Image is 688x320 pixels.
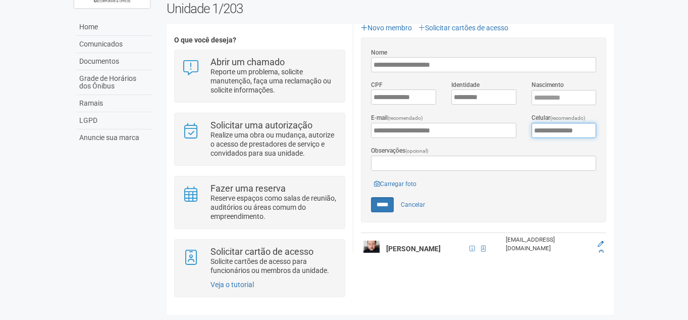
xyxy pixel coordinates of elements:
a: Fazer uma reserva Reserve espaços como salas de reunião, auditórios ou áreas comum do empreendime... [182,184,337,221]
a: Solicitar cartões de acesso [418,24,508,32]
a: Ramais [77,95,151,112]
strong: Solicitar cartão de acesso [210,246,313,257]
h2: Unidade 1/203 [167,1,614,16]
img: user.png [363,241,380,257]
a: Solicitar cartão de acesso Solicite cartões de acesso para funcionários ou membros da unidade. [182,247,337,275]
a: Novo membro [361,24,412,32]
p: Reserve espaços como salas de reunião, auditórios ou áreas comum do empreendimento. [210,194,337,221]
a: Veja o tutorial [210,281,254,289]
span: (recomendado) [388,115,423,121]
span: (opcional) [405,148,429,154]
strong: Solicitar uma autorização [210,120,312,130]
label: CPF [371,80,383,89]
p: Reporte um problema, solicite manutenção, faça uma reclamação ou solicite informações. [210,67,337,95]
a: Comunicados [77,36,151,53]
a: Solicitar uma autorização Realize uma obra ou mudança, autorize o acesso de prestadores de serviç... [182,121,337,158]
a: Grade de Horários dos Ônibus [77,70,151,95]
a: Home [77,19,151,36]
a: Carregar foto [371,178,419,190]
div: [EMAIL_ADDRESS][DOMAIN_NAME] [506,236,591,253]
strong: Abrir um chamado [210,57,285,67]
strong: [PERSON_NAME] [386,245,441,253]
a: Editar membro [598,241,604,248]
label: Observações [371,146,429,156]
p: Realize uma obra ou mudança, autorize o acesso de prestadores de serviço e convidados para sua un... [210,130,337,158]
label: Nome [371,48,387,57]
label: Nascimento [532,80,564,89]
h4: O que você deseja? [174,36,345,44]
strong: Fazer uma reserva [210,183,286,194]
a: Anuncie sua marca [77,129,151,146]
div: [PHONE_NUMBER] [506,253,591,261]
label: Celular [532,113,586,123]
label: Identidade [451,80,480,89]
a: LGPD [77,112,151,129]
span: (recomendado) [550,115,586,121]
label: E-mail [371,113,423,123]
a: Documentos [77,53,151,70]
a: Cancelar [395,197,431,212]
p: Solicite cartões de acesso para funcionários ou membros da unidade. [210,257,337,275]
a: Excluir membro [599,249,604,256]
a: Abrir um chamado Reporte um problema, solicite manutenção, faça uma reclamação ou solicite inform... [182,58,337,95]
